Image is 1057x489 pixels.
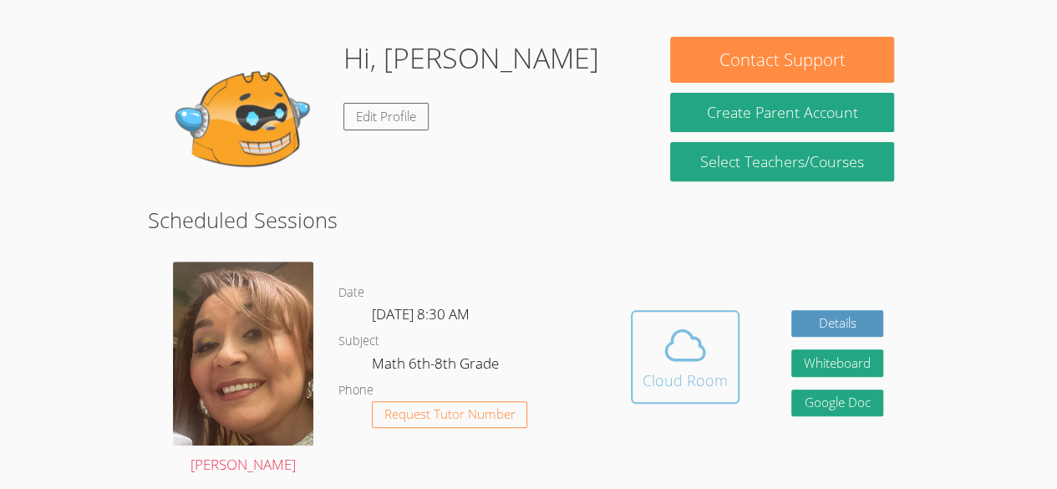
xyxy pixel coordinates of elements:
[173,262,313,476] a: [PERSON_NAME]
[173,262,313,446] img: IMG_0482.jpeg
[643,369,728,392] div: Cloud Room
[148,204,909,236] h2: Scheduled Sessions
[631,310,739,404] button: Cloud Room
[163,37,330,204] img: default.png
[791,310,883,338] a: Details
[372,352,502,380] dd: Math 6th-8th Grade
[343,103,429,130] a: Edit Profile
[670,37,893,83] button: Contact Support
[338,380,374,401] dt: Phone
[338,283,364,303] dt: Date
[372,304,470,323] span: [DATE] 8:30 AM
[384,408,516,420] span: Request Tutor Number
[343,37,599,79] h1: Hi, [PERSON_NAME]
[372,401,528,429] button: Request Tutor Number
[670,93,893,132] button: Create Parent Account
[791,349,883,377] button: Whiteboard
[338,331,379,352] dt: Subject
[670,142,893,181] a: Select Teachers/Courses
[791,390,883,417] a: Google Doc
